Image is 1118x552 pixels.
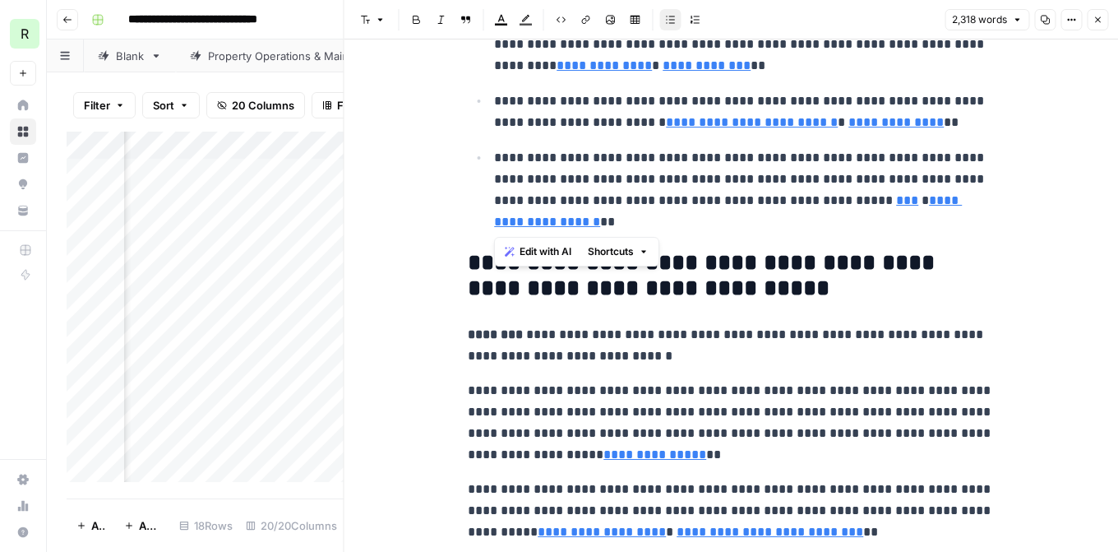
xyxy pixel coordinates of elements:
span: Shortcuts [588,244,634,259]
button: Add Row [67,513,114,539]
span: 2,318 words [952,12,1007,27]
span: Sort [153,97,174,114]
span: Add 10 Rows [139,517,163,534]
button: 20 Columns [206,92,305,118]
a: Browse [10,118,36,145]
a: Home [10,92,36,118]
span: Edit with AI [520,244,571,259]
div: 18 Rows [173,513,239,539]
a: Insights [10,145,36,171]
a: Usage [10,493,36,519]
a: Property Operations & Maintenance [176,39,424,72]
button: 2,318 words [945,9,1029,30]
span: Filter [84,97,110,114]
button: Filter [73,92,136,118]
div: 20/20 Columns [239,513,344,539]
button: Add 10 Rows [114,513,173,539]
button: Workspace: Re-Leased [10,13,36,54]
div: Blank [116,48,144,64]
button: Freeze Columns [312,92,432,118]
span: 20 Columns [232,97,294,114]
button: Edit with AI [498,241,578,262]
span: R [21,24,29,44]
a: Settings [10,466,36,493]
span: Add Row [91,517,104,534]
div: Property Operations & Maintenance [208,48,392,64]
button: Shortcuts [581,241,655,262]
button: Help + Support [10,519,36,545]
a: Blank [84,39,176,72]
button: Sort [142,92,200,118]
a: Your Data [10,197,36,224]
a: Opportunities [10,171,36,197]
